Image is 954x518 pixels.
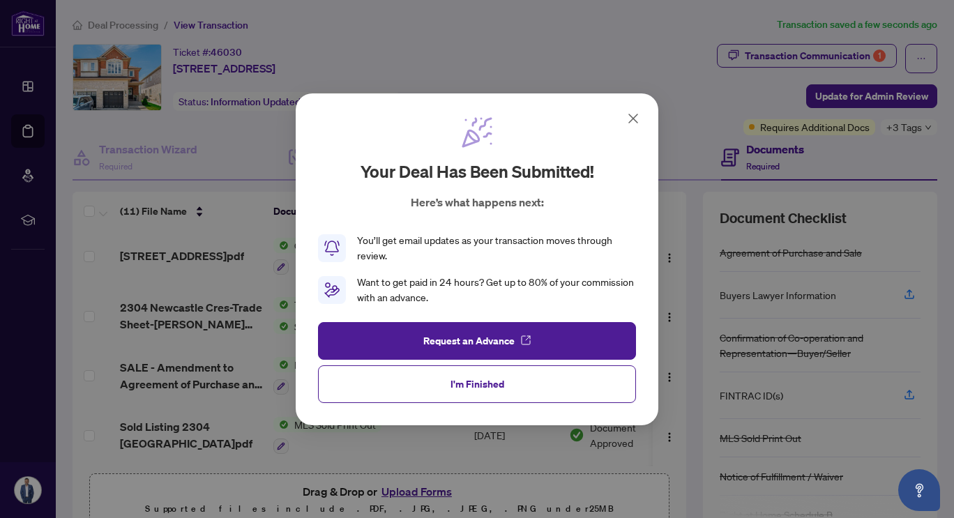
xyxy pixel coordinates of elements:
[357,275,636,305] div: Want to get paid in 24 hours? Get up to 80% of your commission with an advance.
[361,160,594,183] h2: Your deal has been submitted!
[898,469,940,511] button: Open asap
[318,365,636,402] button: I'm Finished
[423,329,515,351] span: Request an Advance
[318,321,636,359] button: Request an Advance
[357,233,636,264] div: You’ll get email updates as your transaction moves through review.
[450,372,504,395] span: I'm Finished
[411,194,544,211] p: Here’s what happens next:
